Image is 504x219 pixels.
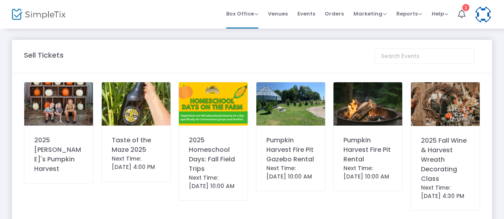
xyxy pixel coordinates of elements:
input: Search Events [375,48,474,64]
span: Venues [268,4,288,24]
span: Reports [396,10,422,17]
div: Next Time: [DATE] 10:00 AM [266,164,315,181]
div: Next Time: [DATE] 4:00 PM [112,155,161,171]
span: Box Office [226,10,258,17]
div: 2025 [PERSON_NAME]'s Pumpkin Harvest [34,136,83,174]
div: Next Time: [DATE] 4:30 PM [421,184,470,200]
span: Marketing [353,10,387,17]
div: Next Time: [DATE] 10:00 AM [343,164,392,181]
img: 638887206383436233mackenzie-thada-photo-6.jpg [24,82,93,126]
div: Pumpkin Harvest Fire Pit Gazebo Rental [266,136,315,164]
img: 638776535292189386638495803788456160.png [333,82,402,126]
div: 2025 Homeschool Days: Fall Field Trips [189,136,238,174]
img: 638778215992977579FirePitGazebo2.jpg [256,82,325,126]
span: Events [297,4,315,24]
img: 638883536661696746PhotoAug21202364749AM.jpg [102,82,171,126]
div: Pumpkin Harvest Fire Pit Rental [343,136,392,164]
span: Orders [325,4,344,24]
m-panel-title: Sell Tickets [24,50,64,60]
img: FallFieldTrips3.png [179,82,248,126]
div: Taste of the Maze 2025 [112,136,161,155]
img: 638906164408643611638583899798249859IMG2624Original.jpg [411,82,480,126]
span: Help [432,10,448,17]
div: 2025 Fall Wine & Harvest Wreath Decorating Class [421,136,470,184]
div: 1 [462,4,469,11]
div: Next Time: [DATE] 10:00 AM [189,174,238,190]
